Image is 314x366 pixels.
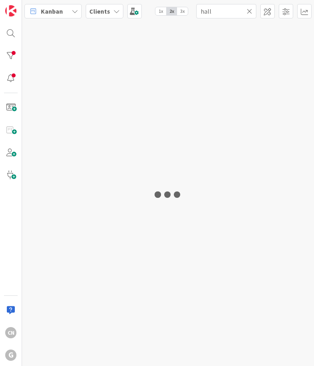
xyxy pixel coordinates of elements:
[5,5,16,16] img: Visit kanbanzone.com
[5,327,16,338] div: CN
[41,6,63,16] span: Kanban
[166,7,177,15] span: 2x
[5,350,16,361] div: G
[196,4,256,18] input: Quick Filter...
[155,7,166,15] span: 1x
[177,7,188,15] span: 3x
[89,7,110,15] b: Clients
